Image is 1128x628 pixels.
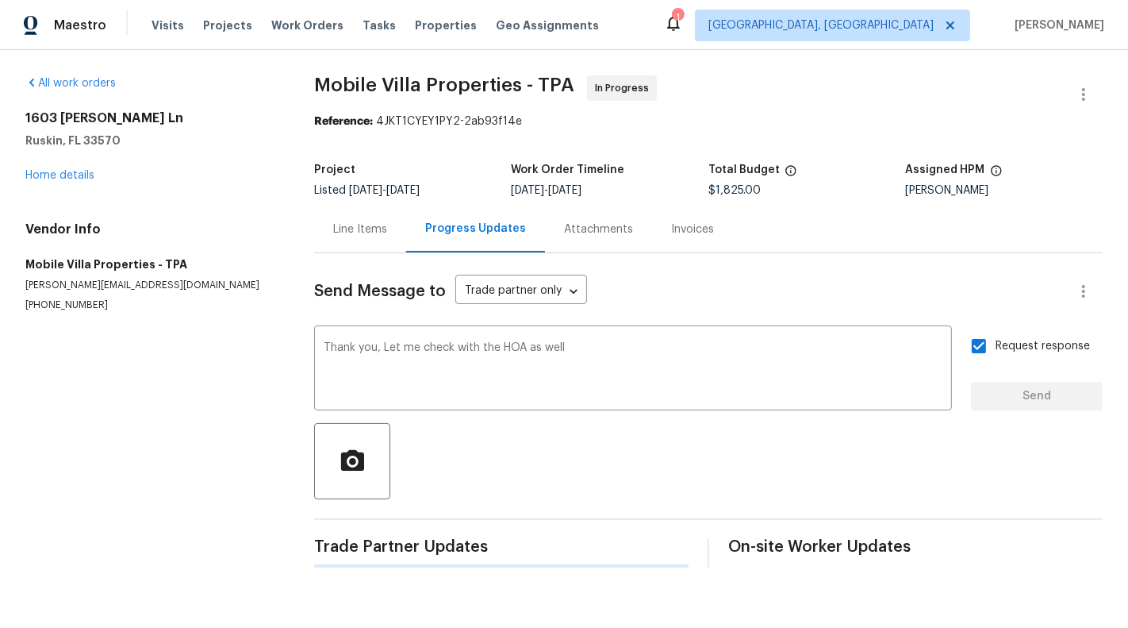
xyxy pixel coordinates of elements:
a: Home details [25,170,94,181]
div: Invoices [671,222,714,237]
span: Listed [314,185,420,196]
span: Trade Partner Updates [314,539,689,555]
h5: Ruskin, FL 33570 [25,133,276,148]
span: Visits [152,17,184,33]
span: - [349,185,420,196]
h5: Mobile Villa Properties - TPA [25,256,276,272]
div: Line Items [333,222,387,237]
textarea: Thank you, Let me check with the HOA as well [324,342,942,398]
span: Request response [996,338,1090,355]
div: 1 [672,10,683,25]
span: [DATE] [549,185,582,196]
span: Work Orders [271,17,343,33]
span: $1,825.00 [708,185,761,196]
div: 4JKT1CYEY1PY2-2ab93f14e [314,114,1103,129]
span: [PERSON_NAME] [1008,17,1104,33]
span: On-site Worker Updates [728,539,1103,555]
div: Progress Updates [425,221,526,237]
div: [PERSON_NAME] [906,185,1103,196]
p: [PERSON_NAME][EMAIL_ADDRESS][DOMAIN_NAME] [25,279,276,292]
h5: Project [314,164,355,175]
span: Mobile Villa Properties - TPA [314,75,574,94]
h5: Total Budget [708,164,780,175]
span: [DATE] [386,185,420,196]
span: [GEOGRAPHIC_DATA], [GEOGRAPHIC_DATA] [708,17,934,33]
h5: Work Order Timeline [512,164,625,175]
div: Trade partner only [455,279,587,305]
span: The hpm assigned to this work order. [990,164,1003,185]
span: In Progress [595,80,655,96]
span: Tasks [363,20,396,31]
span: Properties [415,17,477,33]
span: [DATE] [349,185,382,196]
b: Reference: [314,116,373,127]
div: Attachments [564,222,633,237]
a: All work orders [25,78,116,89]
span: Maestro [54,17,106,33]
p: [PHONE_NUMBER] [25,299,276,312]
h5: Assigned HPM [906,164,985,175]
span: - [512,185,582,196]
span: The total cost of line items that have been proposed by Opendoor. This sum includes line items th... [785,164,797,185]
span: [DATE] [512,185,545,196]
span: Projects [203,17,252,33]
h4: Vendor Info [25,222,276,237]
span: Geo Assignments [496,17,599,33]
span: Send Message to [314,283,446,299]
h2: 1603 [PERSON_NAME] Ln [25,110,276,126]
